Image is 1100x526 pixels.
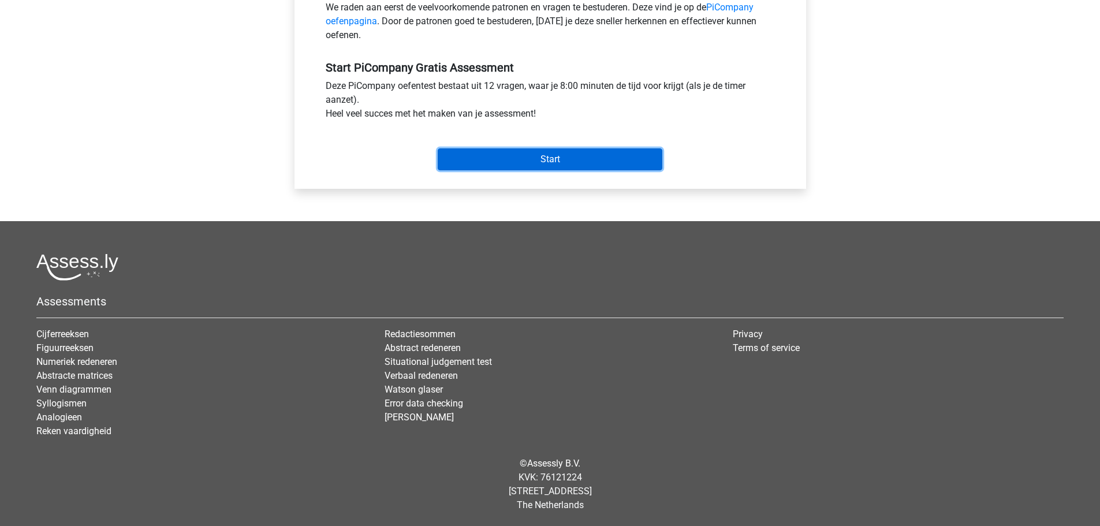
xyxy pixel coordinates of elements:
[438,148,662,170] input: Start
[36,253,118,281] img: Assessly logo
[385,412,454,423] a: [PERSON_NAME]
[733,342,800,353] a: Terms of service
[36,398,87,409] a: Syllogismen
[385,356,492,367] a: Situational judgement test
[36,342,94,353] a: Figuurreeksen
[385,342,461,353] a: Abstract redeneren
[36,384,111,395] a: Venn diagrammen
[28,447,1072,521] div: © KVK: 76121224 [STREET_ADDRESS] The Netherlands
[36,426,111,437] a: Reken vaardigheid
[36,356,117,367] a: Numeriek redeneren
[527,458,580,469] a: Assessly B.V.
[326,61,775,74] h5: Start PiCompany Gratis Assessment
[36,412,82,423] a: Analogieen
[385,384,443,395] a: Watson glaser
[36,294,1064,308] h5: Assessments
[385,398,463,409] a: Error data checking
[385,329,456,340] a: Redactiesommen
[317,1,784,47] div: We raden aan eerst de veelvoorkomende patronen en vragen te bestuderen. Deze vind je op de . Door...
[385,370,458,381] a: Verbaal redeneren
[36,370,113,381] a: Abstracte matrices
[733,329,763,340] a: Privacy
[36,329,89,340] a: Cijferreeksen
[317,79,784,125] div: Deze PiCompany oefentest bestaat uit 12 vragen, waar je 8:00 minuten de tijd voor krijgt (als je ...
